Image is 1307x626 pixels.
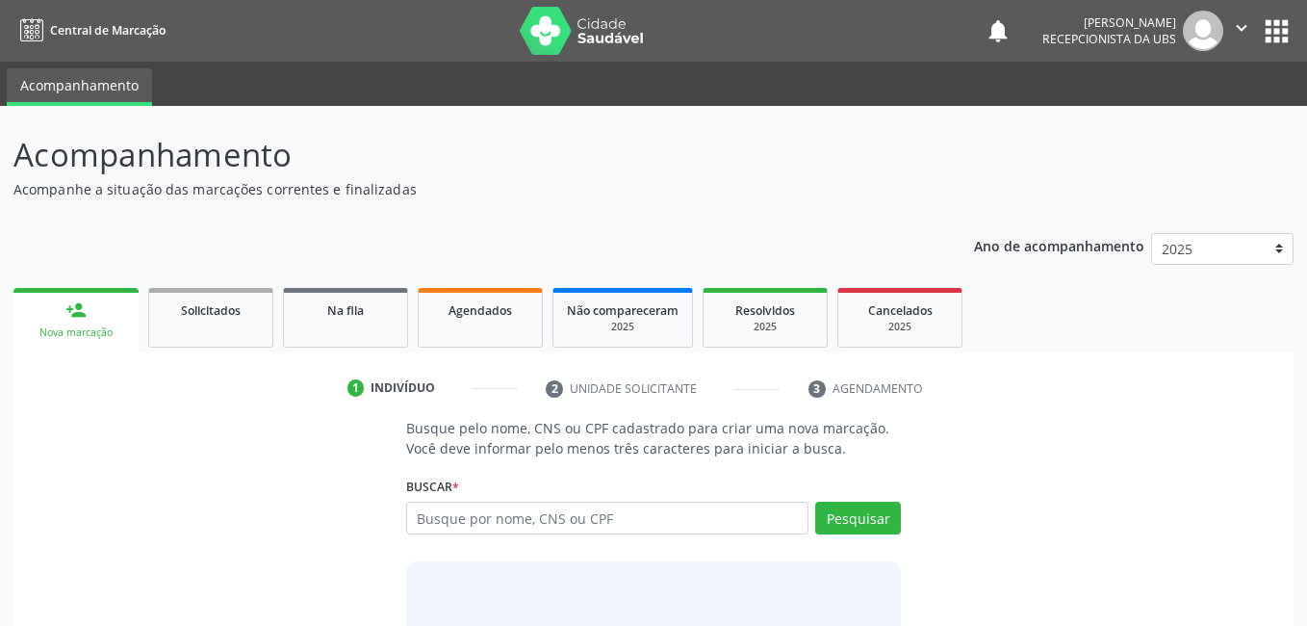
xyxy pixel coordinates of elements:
[65,300,87,321] div: person_add
[347,379,365,397] div: 1
[1183,11,1223,51] img: img
[13,179,910,199] p: Acompanhe a situação das marcações correntes e finalizadas
[717,320,813,334] div: 2025
[567,320,679,334] div: 2025
[406,418,902,458] p: Busque pelo nome, CNS ou CPF cadastrado para criar uma nova marcação. Você deve informar pelo men...
[50,22,166,39] span: Central de Marcação
[181,302,241,319] span: Solicitados
[7,68,152,106] a: Acompanhamento
[13,14,166,46] a: Central de Marcação
[13,131,910,179] p: Acompanhamento
[852,320,948,334] div: 2025
[1260,14,1294,48] button: apps
[985,17,1012,44] button: notifications
[327,302,364,319] span: Na fila
[1223,11,1260,51] button: 
[815,502,901,535] button: Pesquisar
[371,379,435,397] div: Indivíduo
[406,502,809,535] input: Busque por nome, CNS ou CPF
[868,302,933,319] span: Cancelados
[406,472,459,502] label: Buscar
[567,302,679,319] span: Não compareceram
[1042,14,1176,31] div: [PERSON_NAME]
[27,326,125,340] div: Nova marcação
[735,302,795,319] span: Resolvidos
[448,302,512,319] span: Agendados
[1042,31,1176,47] span: Recepcionista da UBS
[974,233,1144,257] p: Ano de acompanhamento
[1231,17,1252,39] i: 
